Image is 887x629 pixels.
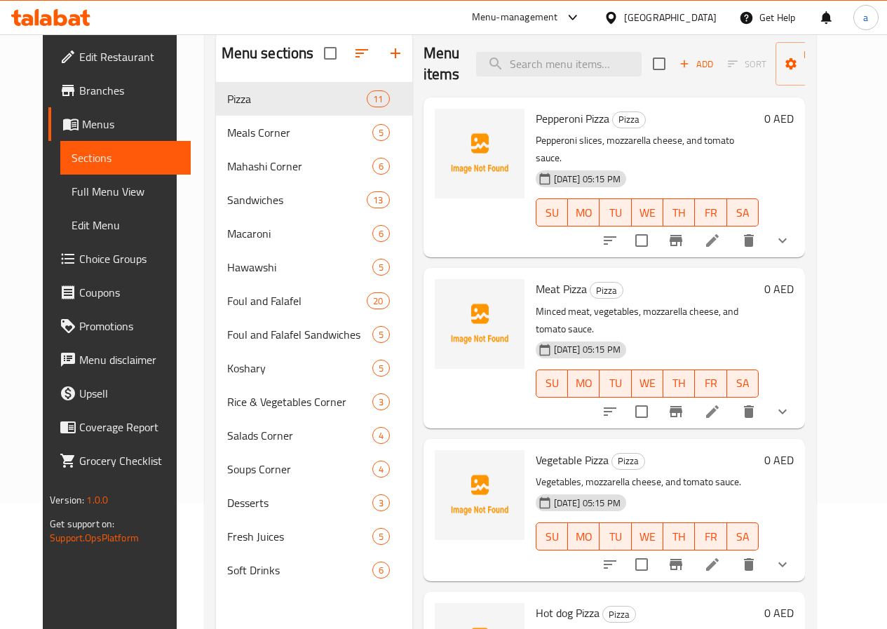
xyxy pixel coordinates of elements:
button: MO [568,522,600,550]
a: Grocery Checklist [48,444,191,478]
svg: Show Choices [774,232,791,249]
img: Vegetable Pizza [435,450,524,540]
span: MO [574,203,594,223]
span: Edit Menu [72,217,180,234]
img: Meat Pizza [435,279,524,369]
button: SA [727,370,759,398]
button: delete [732,548,766,581]
span: Add [677,56,715,72]
div: items [367,90,389,107]
button: SU [536,522,568,550]
div: Pizza [602,606,636,623]
span: Meat Pizza [536,278,587,299]
button: FR [695,522,726,550]
span: Mahashi Corner [227,158,372,175]
span: 6 [373,564,389,577]
h2: Menu items [424,43,460,85]
span: Pizza [227,90,367,107]
span: Version: [50,491,84,509]
nav: Menu sections [216,76,412,593]
h6: 0 AED [764,109,794,128]
span: Promotions [79,318,180,334]
h6: 0 AED [764,450,794,470]
button: Manage items [776,42,869,86]
div: Meals Corner5 [216,116,412,149]
span: 5 [373,530,389,543]
span: Pizza [613,111,645,128]
button: WE [632,370,663,398]
span: TH [669,373,689,393]
a: Menus [48,107,191,141]
div: Soft Drinks6 [216,553,412,587]
div: items [367,292,389,309]
span: Edit Restaurant [79,48,180,65]
span: Pepperoni Pizza [536,108,609,129]
a: Full Menu View [60,175,191,208]
span: 13 [367,194,388,207]
div: Soups Corner [227,461,372,478]
button: show more [766,548,799,581]
div: items [372,124,390,141]
span: WE [637,203,658,223]
span: Menu disclaimer [79,351,180,368]
button: SA [727,198,759,226]
a: Coupons [48,276,191,309]
span: FR [700,373,721,393]
button: MO [568,198,600,226]
span: MO [574,373,594,393]
span: 5 [373,261,389,274]
span: Salads Corner [227,427,372,444]
div: items [372,427,390,444]
a: Edit menu item [704,556,721,573]
span: Menus [82,116,180,133]
div: Sandwiches13 [216,183,412,217]
div: Soups Corner4 [216,452,412,486]
div: Pizza [590,282,623,299]
span: Koshary [227,360,372,377]
div: items [372,158,390,175]
button: WE [632,198,663,226]
a: Coverage Report [48,410,191,444]
span: 6 [373,227,389,241]
div: Pizza [612,111,646,128]
div: Koshary5 [216,351,412,385]
button: Branch-specific-item [659,548,693,581]
span: Upsell [79,385,180,402]
span: 4 [373,429,389,442]
a: Upsell [48,377,191,410]
div: Fresh Juices5 [216,520,412,553]
span: Fresh Juices [227,528,372,545]
div: items [372,259,390,276]
div: Mahashi Corner6 [216,149,412,183]
span: TU [605,527,625,547]
span: Pizza [612,453,644,469]
span: TU [605,373,625,393]
span: Select section [644,49,674,79]
span: Get support on: [50,515,114,533]
span: Pizza [603,607,635,623]
div: Salads Corner4 [216,419,412,452]
span: Pizza [590,283,623,299]
span: Branches [79,82,180,99]
div: Pizza [611,453,645,470]
button: SA [727,522,759,550]
span: Select to update [627,550,656,579]
span: a [863,10,868,25]
button: SU [536,198,568,226]
span: SA [733,373,753,393]
div: Rice & Vegetables Corner [227,393,372,410]
span: Hot dog Pizza [536,602,600,623]
span: 6 [373,160,389,173]
span: FR [700,203,721,223]
span: Grocery Checklist [79,452,180,469]
span: Desserts [227,494,372,511]
input: search [476,52,642,76]
div: Menu-management [472,9,558,26]
button: Branch-specific-item [659,224,693,257]
button: MO [568,370,600,398]
span: FR [700,527,721,547]
div: items [372,393,390,410]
